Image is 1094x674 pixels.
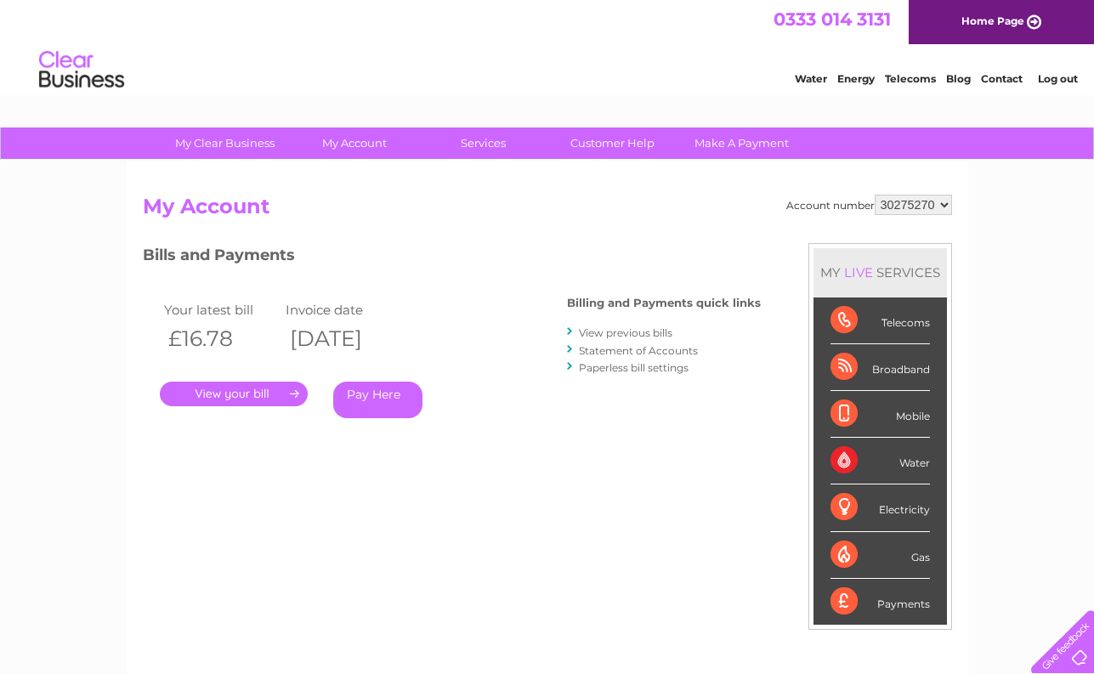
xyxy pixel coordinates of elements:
[567,297,761,309] h4: Billing and Payments quick links
[813,248,947,297] div: MY SERVICES
[281,298,404,321] td: Invoice date
[672,127,812,159] a: Make A Payment
[830,438,930,484] div: Water
[579,344,698,357] a: Statement of Accounts
[795,72,827,85] a: Water
[837,72,875,85] a: Energy
[413,127,553,159] a: Services
[830,297,930,344] div: Telecoms
[830,484,930,531] div: Electricity
[1038,72,1078,85] a: Log out
[579,361,689,374] a: Paperless bill settings
[281,321,404,356] th: [DATE]
[981,72,1023,85] a: Contact
[885,72,936,85] a: Telecoms
[841,264,876,280] div: LIVE
[830,344,930,391] div: Broadband
[160,298,282,321] td: Your latest bill
[830,579,930,625] div: Payments
[143,195,952,227] h2: My Account
[143,243,761,273] h3: Bills and Payments
[284,127,424,159] a: My Account
[333,382,422,418] a: Pay Here
[155,127,295,159] a: My Clear Business
[38,44,125,96] img: logo.png
[786,195,952,215] div: Account number
[830,532,930,579] div: Gas
[579,326,672,339] a: View previous bills
[946,72,971,85] a: Blog
[146,9,949,82] div: Clear Business is a trading name of Verastar Limited (registered in [GEOGRAPHIC_DATA] No. 3667643...
[542,127,683,159] a: Customer Help
[160,382,308,406] a: .
[774,8,891,30] a: 0333 014 3131
[160,321,282,356] th: £16.78
[830,391,930,438] div: Mobile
